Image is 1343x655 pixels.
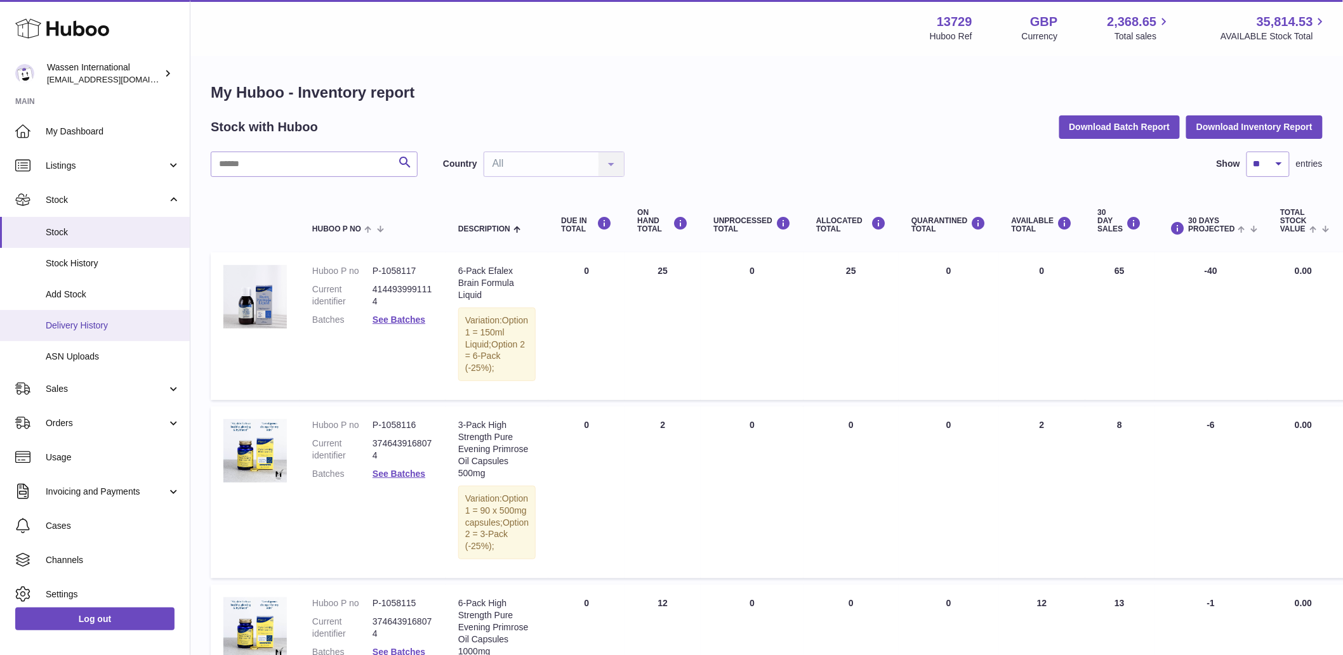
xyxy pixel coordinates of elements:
[46,289,180,301] span: Add Stock
[1059,115,1181,138] button: Download Batch Report
[1154,252,1268,400] td: -40
[1085,252,1154,400] td: 65
[223,265,287,328] img: product image
[1221,30,1328,42] span: AVAILABLE Stock Total
[312,265,373,277] dt: Huboo P no
[373,283,433,308] dd: 4144939991114
[1217,158,1240,170] label: Show
[1108,13,1172,42] a: 2,368.65 Total sales
[46,126,180,138] span: My Dashboard
[946,598,951,608] span: 0
[15,64,34,83] img: internationalsupplychain@wassen.com
[223,419,287,483] img: product image
[46,226,180,238] span: Stock
[548,252,625,400] td: 0
[561,216,612,233] div: DUE IN TOTAL
[1296,158,1323,170] span: entries
[46,351,180,363] span: ASN Uploads
[46,257,180,269] span: Stock History
[47,62,161,86] div: Wassen International
[458,225,510,233] span: Description
[930,30,972,42] div: Huboo Ref
[312,419,373,431] dt: Huboo P no
[46,486,167,498] span: Invoicing and Payments
[46,194,167,206] span: Stock
[458,419,536,479] div: 3-Pack High Strength Pure Evening Primrose Oil Capsules 500mg
[373,469,425,479] a: See Batches
[211,119,318,136] h2: Stock with Huboo
[1012,216,1073,233] div: AVAILABLE Total
[465,315,528,349] span: Option 1 = 150ml Liquid;
[46,160,167,172] span: Listings
[1030,13,1057,30] strong: GBP
[1022,30,1058,42] div: Currency
[1085,406,1154,578] td: 8
[1295,420,1312,430] span: 0.00
[47,74,187,84] span: [EMAIL_ADDRESS][DOMAIN_NAME]
[46,451,180,464] span: Usage
[911,216,986,233] div: QUARANTINED Total
[625,406,701,578] td: 2
[373,265,433,277] dd: P-1058117
[816,216,886,233] div: ALLOCATED Total
[1189,217,1235,233] span: 30 DAYS PROJECTED
[46,588,180,600] span: Settings
[946,266,951,276] span: 0
[312,597,373,609] dt: Huboo P no
[701,406,804,578] td: 0
[999,406,1085,578] td: 2
[701,252,804,400] td: 0
[625,252,701,400] td: 25
[946,420,951,430] span: 0
[312,468,373,480] dt: Batches
[458,265,536,301] div: 6-Pack Efalex Brain Formula Liquid
[1098,209,1142,234] div: 30 DAY SALES
[804,406,899,578] td: 0
[458,308,536,381] div: Variation:
[1186,115,1323,138] button: Download Inventory Report
[373,597,433,609] dd: P-1058115
[46,383,167,395] span: Sales
[312,225,361,233] span: Huboo P no
[713,216,791,233] div: UNPROCESSED Total
[312,283,373,308] dt: Current identifier
[312,438,373,462] dt: Current identifier
[1295,598,1312,608] span: 0.00
[548,406,625,578] td: 0
[1280,209,1307,234] span: Total stock value
[465,339,525,373] span: Option 2 = 6-Pack (-25%);
[211,82,1323,103] h1: My Huboo - Inventory report
[804,252,899,400] td: 25
[373,419,433,431] dd: P-1058116
[1108,13,1157,30] span: 2,368.65
[1295,266,1312,276] span: 0.00
[465,493,528,528] span: Option 1 = 90 x 500mg capsules;
[15,607,175,630] a: Log out
[312,616,373,640] dt: Current identifier
[1221,13,1328,42] a: 35,814.53 AVAILABLE Stock Total
[999,252,1085,400] td: 0
[443,158,477,170] label: Country
[46,554,180,566] span: Channels
[637,209,688,234] div: ON HAND Total
[373,315,425,325] a: See Batches
[46,520,180,532] span: Cases
[373,438,433,462] dd: 3746439168074
[1154,406,1268,578] td: -6
[312,314,373,326] dt: Batches
[465,517,529,552] span: Option 2 = 3-Pack (-25%);
[937,13,972,30] strong: 13729
[458,486,536,559] div: Variation:
[1257,13,1313,30] span: 35,814.53
[46,320,180,332] span: Delivery History
[1115,30,1171,42] span: Total sales
[373,616,433,640] dd: 3746439168074
[46,417,167,429] span: Orders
